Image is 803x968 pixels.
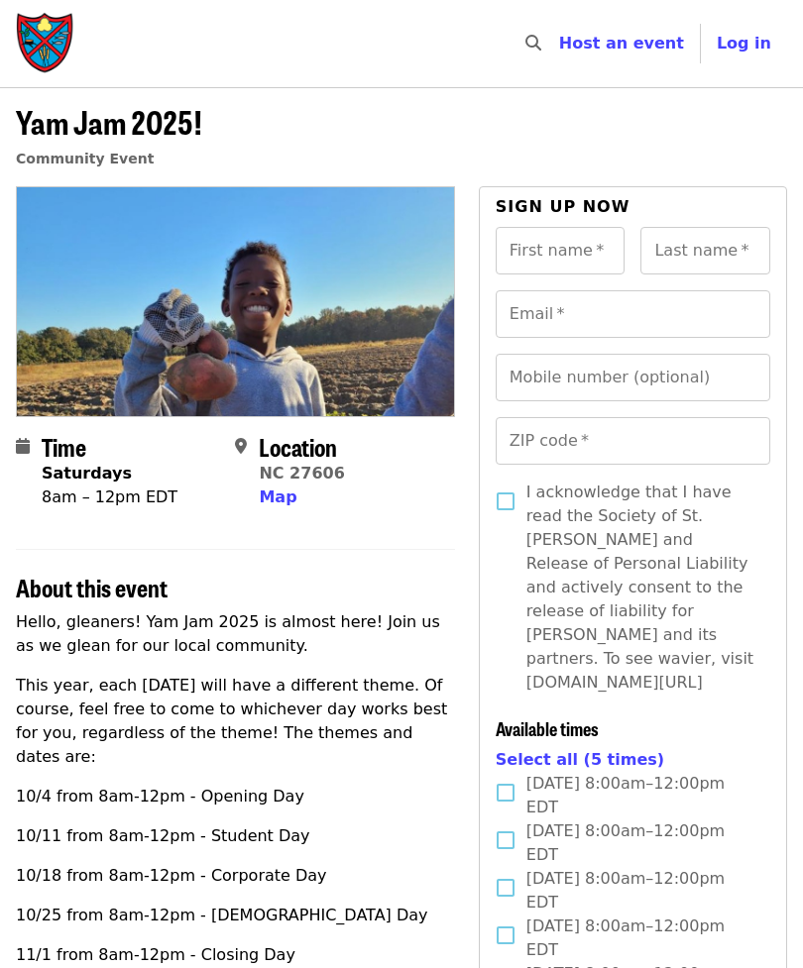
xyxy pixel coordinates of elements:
[259,429,337,464] span: Location
[496,354,770,401] input: Mobile number (optional)
[526,772,754,819] span: [DATE] 8:00am–12:00pm EDT
[701,24,787,63] button: Log in
[496,227,626,274] input: First name
[16,610,455,658] p: Hello, gleaners! Yam Jam 2025 is almost here! Join us as we glean for our local community.
[42,464,132,483] strong: Saturdays
[717,34,771,53] span: Log in
[496,290,770,338] input: Email
[16,674,455,769] p: This year, each [DATE] will have a different theme. Of course, feel free to come to whichever day...
[235,437,247,456] i: map-marker-alt icon
[16,824,455,848] p: 10/11 from 8am-12pm - Student Day
[16,98,202,145] span: Yam Jam 2025!
[496,715,599,741] span: Available times
[553,20,569,67] input: Search
[526,819,754,867] span: [DATE] 8:00am–12:00pm EDT
[526,481,754,695] span: I acknowledge that I have read the Society of St. [PERSON_NAME] and Release of Personal Liability...
[16,785,455,808] p: 10/4 from 8am-12pm - Opening Day
[496,197,631,216] span: Sign up now
[16,151,154,166] a: Community Event
[16,570,168,604] span: About this event
[559,34,684,53] a: Host an event
[17,187,454,416] img: Yam Jam 2025! organized by Society of St. Andrew
[525,34,541,53] i: search icon
[16,12,75,75] img: Society of St. Andrew - Home
[640,227,770,274] input: Last name
[42,429,86,464] span: Time
[259,487,296,506] span: Map
[16,437,30,456] i: calendar icon
[259,464,344,483] a: NC 27606
[16,943,455,967] p: 11/1 from 8am-12pm - Closing Day
[496,750,664,769] span: Select all (5 times)
[259,485,296,509] button: Map
[16,904,455,927] p: 10/25 from 8am-12pm - [DEMOGRAPHIC_DATA] Day
[526,867,754,914] span: [DATE] 8:00am–12:00pm EDT
[16,864,455,888] p: 10/18 from 8am-12pm - Corporate Day
[526,914,754,962] span: [DATE] 8:00am–12:00pm EDT
[496,748,664,772] button: Select all (5 times)
[496,417,770,465] input: ZIP code
[42,485,177,509] div: 8am – 12pm EDT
